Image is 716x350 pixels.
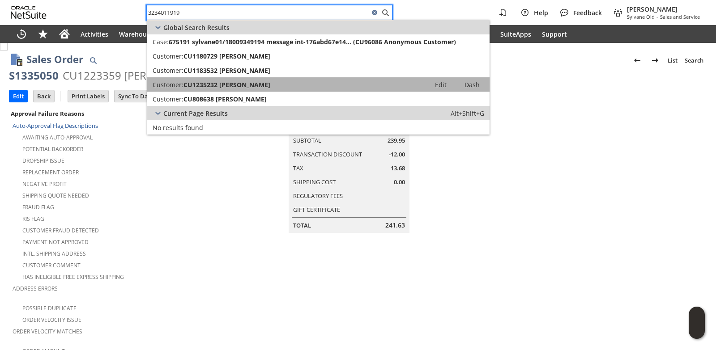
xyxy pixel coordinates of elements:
[656,13,658,20] span: -
[63,68,208,83] div: CU1223359 [PERSON_NAME]
[13,285,58,292] a: Address Errors
[11,25,32,43] a: Recent Records
[22,157,64,164] a: Dropship Issue
[451,109,484,118] span: Alt+Shift+G
[119,30,153,38] span: Warehouse
[293,136,321,144] a: Subtotal
[115,90,170,102] input: Sync To Database
[689,307,705,339] iframe: Click here to launch Oracle Guided Learning Help Panel
[573,8,602,17] span: Feedback
[627,5,700,13] span: [PERSON_NAME]
[22,316,81,324] a: Order Velocity Issue
[153,52,183,60] span: Customer:
[495,25,537,43] a: SuiteApps
[9,90,27,102] input: Edit
[9,108,230,119] div: Approval Failure Reasons
[163,109,228,118] span: Current Page Results
[689,323,705,339] span: Oracle Guided Learning Widget. To move around, please hold and drag
[650,55,661,66] img: Next
[54,25,75,43] a: Home
[627,13,655,20] span: Sylvane Old
[59,29,70,39] svg: Home
[293,206,340,214] a: Gift Certificate
[293,150,362,158] a: Transaction Discount
[293,164,303,172] a: Tax
[13,122,98,130] a: Auto-Approval Flag Descriptions
[22,227,99,234] a: Customer Fraud Detected
[114,25,159,43] a: Warehouse
[26,52,83,67] h1: Sales Order
[22,192,89,199] a: Shipping Quote Needed
[293,192,343,200] a: Regulatory Fees
[34,90,54,102] input: Back
[22,203,54,211] a: Fraud Flag
[153,95,183,103] span: Customer:
[542,30,567,38] span: Support
[153,123,203,132] span: No results found
[22,304,77,312] a: Possible Duplicate
[147,77,490,92] a: Customer:CU1235232 [PERSON_NAME]Edit: Dash:
[11,6,47,19] svg: logo
[81,30,108,38] span: Activities
[388,136,405,145] span: 239.95
[500,30,531,38] span: SuiteApps
[22,145,83,153] a: Potential Backorder
[632,55,643,66] img: Previous
[13,328,82,335] a: Order Velocity Matches
[163,23,230,32] span: Global Search Results
[183,95,267,103] span: CU808638 [PERSON_NAME]
[169,38,456,46] span: 675191 sylvane01/18009349194 message int-176abd67e14... (CU96086 Anonymous Customer)
[147,34,490,49] a: Case:675191 sylvane01/18009349194 message int-176abd67e14... (CU96086 Anonymous Customer)Edit:
[456,79,488,90] a: Dash:
[22,238,89,246] a: Payment not approved
[22,261,81,269] a: Customer Comment
[147,120,490,135] a: No results found
[147,7,369,18] input: Search
[22,273,124,281] a: Has Ineligible Free Express Shipping
[22,215,44,223] a: RIS flag
[147,92,490,106] a: Customer:CU808638 [PERSON_NAME]Edit: Dash:
[183,80,270,89] span: CU1235232 [PERSON_NAME]
[32,25,54,43] div: Shortcuts
[425,79,456,90] a: Edit:
[391,164,405,173] span: 13.68
[22,134,93,141] a: Awaiting Auto-Approval
[16,29,27,39] svg: Recent Records
[293,178,336,186] a: Shipping Cost
[183,52,270,60] span: CU1180729 [PERSON_NAME]
[389,150,405,159] span: -12.00
[664,53,681,67] a: List
[147,63,490,77] a: Customer:CU1183532 [PERSON_NAME]Edit: Dash:
[183,66,270,75] span: CU1183532 [PERSON_NAME]
[38,29,48,39] svg: Shortcuts
[147,49,490,63] a: Customer:CU1180729 [PERSON_NAME]Edit: Dash:
[68,90,108,102] input: Print Labels
[153,66,183,75] span: Customer:
[153,80,183,89] span: Customer:
[75,25,114,43] a: Activities
[293,221,311,229] a: Total
[22,169,79,176] a: Replacement Order
[88,55,98,66] img: Quick Find
[534,8,548,17] span: Help
[153,38,169,46] span: Case:
[681,53,707,67] a: Search
[9,68,59,83] div: S1335050
[22,180,67,188] a: Negative Profit
[394,178,405,186] span: 0.00
[385,221,405,230] span: 241.63
[537,25,572,43] a: Support
[660,13,700,20] span: Sales and Service
[22,250,86,257] a: Intl. Shipping Address
[380,7,391,18] svg: Search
